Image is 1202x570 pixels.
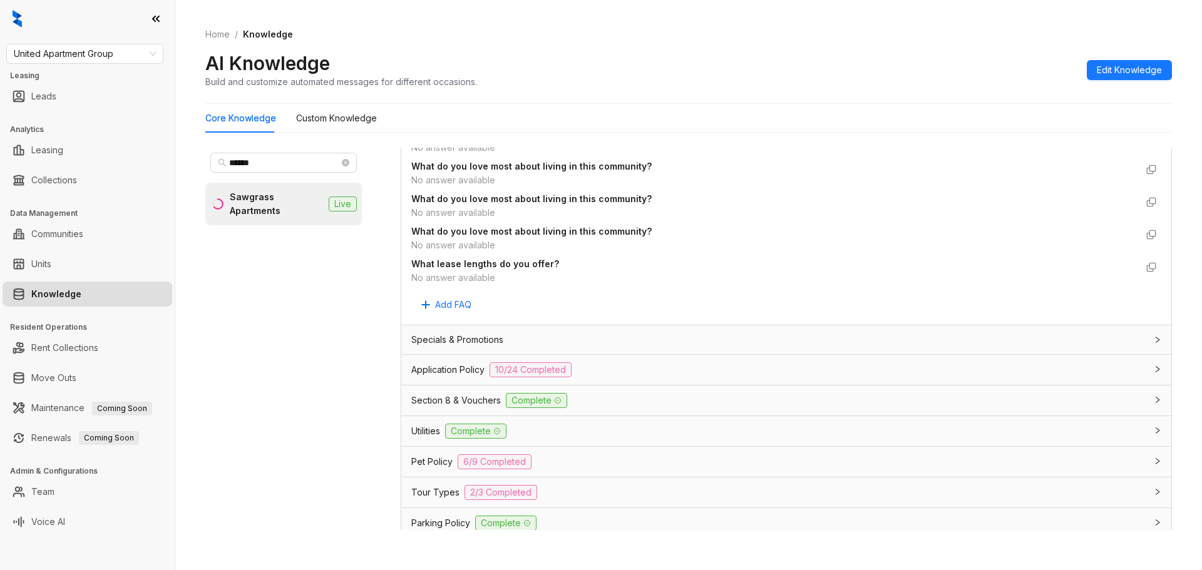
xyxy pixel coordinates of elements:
img: logo [13,10,22,28]
span: Knowledge [243,29,293,39]
span: Utilities [411,424,440,438]
a: Rent Collections [31,335,98,360]
a: Team [31,479,54,504]
button: Add FAQ [411,295,481,315]
h3: Admin & Configurations [10,466,175,477]
div: No answer available [411,271,1136,285]
li: Renewals [3,425,172,450]
li: Move Outs [3,365,172,390]
span: 6/9 Completed [458,454,532,469]
span: Coming Soon [79,431,139,445]
li: Maintenance [3,395,172,420]
div: No answer available [411,206,1136,220]
strong: What do you love most about living in this community? [411,193,652,204]
h3: Analytics [10,124,175,135]
span: Section 8 & Vouchers [411,394,501,407]
strong: What do you love most about living in this community? [411,161,652,171]
span: Pet Policy [411,455,453,469]
div: Custom Knowledge [296,111,377,125]
a: Voice AI [31,509,65,534]
span: collapsed [1154,427,1161,434]
li: Knowledge [3,282,172,307]
span: close-circle [342,159,349,166]
span: Tour Types [411,486,460,499]
div: Build and customize automated messages for different occasions. [205,75,477,88]
div: No answer available [411,141,1136,155]
div: Sawgrass Apartments [230,190,324,218]
div: UtilitiesComplete [401,416,1171,446]
h3: Leasing [10,70,175,81]
a: Knowledge [31,282,81,307]
li: Units [3,252,172,277]
li: / [235,28,238,41]
li: Leasing [3,138,172,163]
span: collapsed [1154,488,1161,496]
span: collapsed [1154,519,1161,526]
div: Application Policy10/24 Completed [401,355,1171,385]
span: Complete [445,424,506,439]
div: No answer available [411,173,1136,187]
a: Leads [31,84,56,109]
li: Voice AI [3,509,172,534]
span: Parking Policy [411,516,470,530]
span: collapsed [1154,336,1161,344]
a: Communities [31,221,83,247]
span: Coming Soon [92,402,152,415]
li: Team [3,479,172,504]
a: RenewalsComing Soon [31,425,139,450]
li: Leads [3,84,172,109]
span: Application Policy [411,363,485,377]
h3: Data Management [10,208,175,219]
li: Communities [3,221,172,247]
a: Leasing [31,138,63,163]
span: collapsed [1154,396,1161,404]
span: Edit Knowledge [1097,63,1162,77]
span: 10/24 Completed [490,362,572,377]
span: Add FAQ [435,298,471,312]
div: Pet Policy6/9 Completed [401,447,1171,477]
span: collapsed [1154,365,1161,373]
span: United Apartment Group [14,44,156,63]
span: 2/3 Completed [465,485,537,500]
div: Tour Types2/3 Completed [401,477,1171,507]
span: search [218,158,227,167]
a: Units [31,252,51,277]
span: Complete [475,516,537,531]
h3: Resident Operations [10,322,175,333]
span: Live [329,196,357,211]
div: Core Knowledge [205,111,276,125]
div: Parking PolicyComplete [401,508,1171,538]
div: No answer available [411,238,1136,252]
div: Section 8 & VouchersComplete [401,385,1171,415]
div: Specials & Promotions [401,325,1171,354]
strong: What lease lengths do you offer? [411,258,559,269]
a: Home [203,28,232,41]
li: Rent Collections [3,335,172,360]
a: Move Outs [31,365,76,390]
strong: What do you love most about living in this community? [411,226,652,237]
a: Collections [31,168,77,193]
li: Collections [3,168,172,193]
span: collapsed [1154,457,1161,465]
span: Complete [506,393,567,408]
button: Edit Knowledge [1087,60,1172,80]
span: Specials & Promotions [411,333,503,347]
h2: AI Knowledge [205,51,330,75]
